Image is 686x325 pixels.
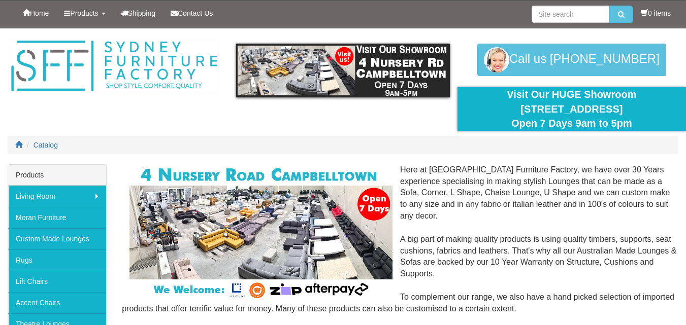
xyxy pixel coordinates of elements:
[8,39,221,94] img: Sydney Furniture Factory
[113,1,164,26] a: Shipping
[163,1,220,26] a: Contact Us
[8,228,106,249] a: Custom Made Lounges
[8,165,106,186] div: Products
[129,164,393,301] img: Corner Modular Lounges
[8,207,106,228] a: Moran Furniture
[30,9,49,17] span: Home
[8,292,106,313] a: Accent Chairs
[532,6,609,23] input: Site search
[178,9,213,17] span: Contact Us
[15,1,56,26] a: Home
[641,8,671,18] li: 0 items
[128,9,156,17] span: Shipping
[34,141,58,149] a: Catalog
[56,1,113,26] a: Products
[8,271,106,292] a: Lift Chairs
[8,186,106,207] a: Living Room
[236,44,449,97] img: showroom.gif
[465,87,678,131] div: Visit Our HUGE Showroom [STREET_ADDRESS] Open 7 Days 9am to 5pm
[70,9,98,17] span: Products
[8,249,106,271] a: Rugs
